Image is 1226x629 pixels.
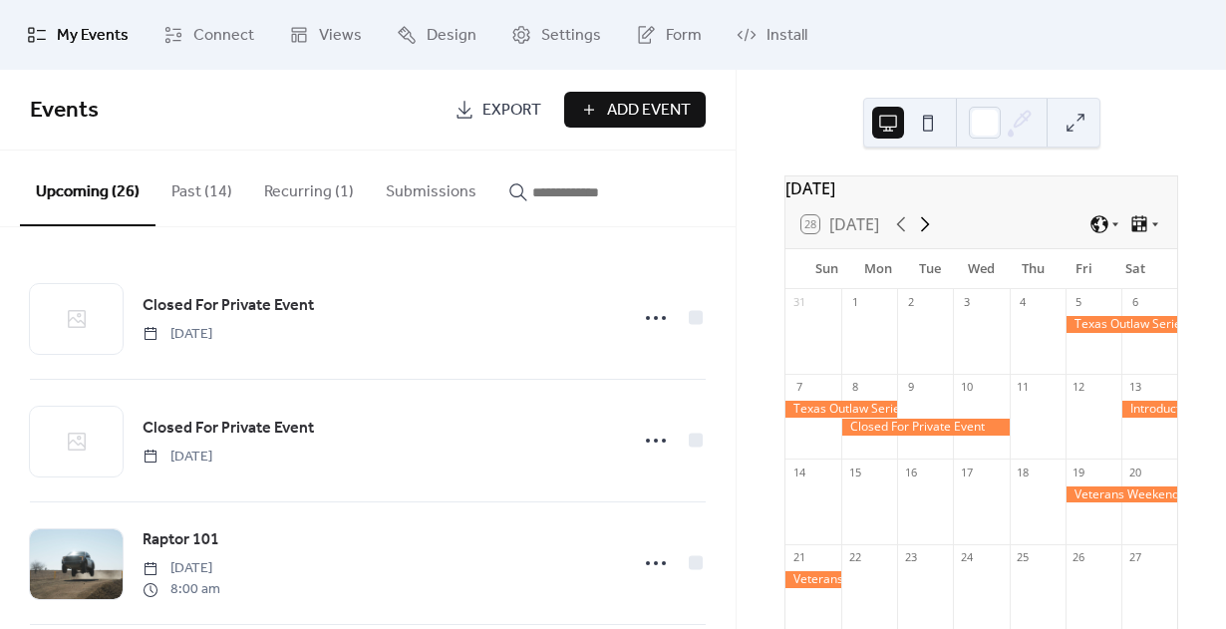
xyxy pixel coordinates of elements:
a: Views [274,8,377,62]
a: Connect [149,8,269,62]
div: 18 [1016,465,1031,479]
span: Add Event [607,99,691,123]
div: 5 [1072,295,1086,310]
span: Raptor 101 [143,528,219,552]
div: 26 [1072,550,1086,565]
div: 9 [903,380,918,395]
div: 25 [1016,550,1031,565]
button: Upcoming (26) [20,151,155,226]
div: 14 [791,465,806,479]
div: 15 [847,465,862,479]
a: Install [722,8,822,62]
div: 19 [1072,465,1086,479]
div: Texas Outlaw Series [785,401,897,418]
button: Add Event [564,92,706,128]
div: Mon [853,249,905,289]
span: Design [427,24,476,48]
div: Thu [1007,249,1059,289]
span: Closed For Private Event [143,417,314,441]
a: My Events [12,8,144,62]
div: 23 [903,550,918,565]
div: 3 [959,295,974,310]
div: 21 [791,550,806,565]
div: 12 [1072,380,1086,395]
div: 11 [1016,380,1031,395]
div: 20 [1127,465,1142,479]
div: Sat [1109,249,1161,289]
div: Veterans Weekend W/ Horsepower4Heroes [785,571,841,588]
div: Tue [904,249,956,289]
button: Past (14) [155,151,248,224]
span: Events [30,89,99,133]
span: Form [666,24,702,48]
div: 22 [847,550,862,565]
div: 13 [1127,380,1142,395]
div: Wed [956,249,1008,289]
div: 6 [1127,295,1142,310]
span: Export [482,99,541,123]
span: Views [319,24,362,48]
button: Recurring (1) [248,151,370,224]
span: Settings [541,24,601,48]
div: 4 [1016,295,1031,310]
span: My Events [57,24,129,48]
div: 27 [1127,550,1142,565]
span: Closed For Private Event [143,294,314,318]
div: Veterans Weekend W/ Horsepower4Heroes [1066,486,1177,503]
div: 8 [847,380,862,395]
div: Fri [1059,249,1110,289]
a: Closed For Private Event [143,293,314,319]
div: Closed For Private Event [841,419,1009,436]
div: Introduction To Off-Road [1121,401,1177,418]
div: Sun [801,249,853,289]
a: Closed For Private Event [143,416,314,442]
span: [DATE] [143,324,212,345]
div: 1 [847,295,862,310]
button: Submissions [370,151,492,224]
span: Install [766,24,807,48]
div: [DATE] [785,176,1177,200]
a: Form [621,8,717,62]
span: [DATE] [143,447,212,468]
a: Settings [496,8,616,62]
div: 24 [959,550,974,565]
div: Texas Outlaw Series [1066,316,1177,333]
span: 8:00 am [143,579,220,600]
div: 7 [791,380,806,395]
a: Raptor 101 [143,527,219,553]
a: Design [382,8,491,62]
span: Connect [193,24,254,48]
span: [DATE] [143,558,220,579]
div: 31 [791,295,806,310]
div: 16 [903,465,918,479]
a: Export [440,92,556,128]
div: 17 [959,465,974,479]
div: 2 [903,295,918,310]
div: 10 [959,380,974,395]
